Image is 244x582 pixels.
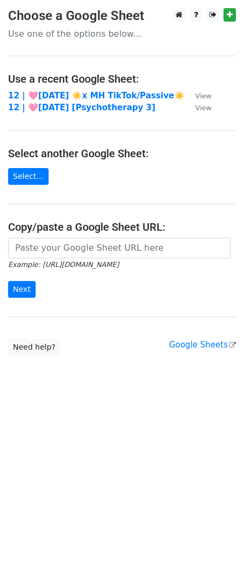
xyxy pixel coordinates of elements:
small: View [195,92,212,100]
small: View [195,104,212,112]
h4: Use a recent Google Sheet: [8,72,236,85]
a: View [185,103,212,112]
h3: Choose a Google Sheet [8,8,236,24]
a: View [185,91,212,101]
input: Paste your Google Sheet URL here [8,238,231,258]
a: 12 | 🩷[DATE] ☀️x MH TikTok/Passive☀️ [8,91,185,101]
a: 12 | 🩷[DATE] [Psychotherapy 3] [8,103,155,112]
small: Example: [URL][DOMAIN_NAME] [8,260,119,269]
h4: Select another Google Sheet: [8,147,236,160]
h4: Copy/paste a Google Sheet URL: [8,220,236,233]
input: Next [8,281,36,298]
p: Use one of the options below... [8,28,236,39]
a: Select... [8,168,49,185]
a: Google Sheets [169,340,236,350]
a: Need help? [8,339,60,356]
